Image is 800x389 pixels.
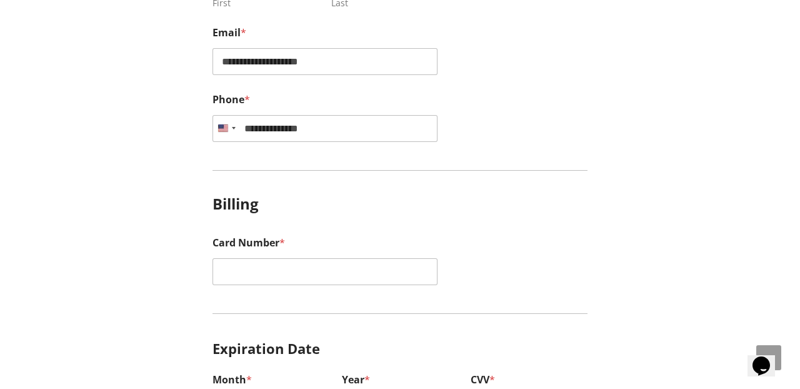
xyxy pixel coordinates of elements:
[212,374,329,386] label: Month
[212,115,437,142] input: Phone
[212,115,240,142] button: Selected country
[212,27,587,39] label: Email
[212,237,587,249] label: Card Number
[747,339,787,376] iframe: chat widget
[342,374,459,386] label: Year
[212,313,587,355] h3: Expiration Date
[471,374,587,386] label: CVV
[212,186,587,213] h3: Billing
[212,94,587,106] label: Phone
